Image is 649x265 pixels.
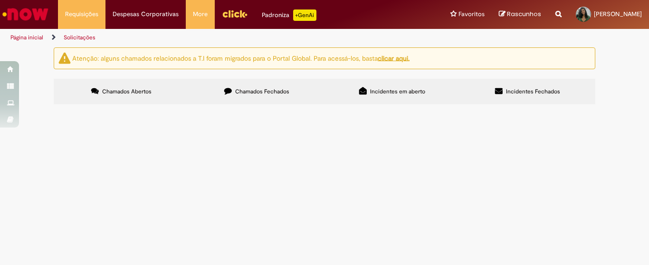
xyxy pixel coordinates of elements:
span: Incidentes em aberto [370,88,425,95]
span: More [193,9,208,19]
span: Rascunhos [507,9,541,18]
span: Despesas Corporativas [113,9,179,19]
span: Chamados Fechados [235,88,289,95]
ng-bind-html: Atenção: alguns chamados relacionados a T.I foram migrados para o Portal Global. Para acessá-los,... [72,54,410,62]
ul: Trilhas de página [7,29,426,46]
a: Página inicial [10,34,43,41]
span: Chamados Abertos [102,88,152,95]
span: Incidentes Fechados [506,88,560,95]
a: Rascunhos [499,10,541,19]
a: clicar aqui. [378,54,410,62]
a: Solicitações [64,34,95,41]
img: click_logo_yellow_360x200.png [222,7,248,21]
span: Favoritos [458,9,485,19]
p: +GenAi [293,9,316,21]
span: [PERSON_NAME] [594,10,642,18]
div: Padroniza [262,9,316,21]
span: Requisições [65,9,98,19]
img: ServiceNow [1,5,50,24]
